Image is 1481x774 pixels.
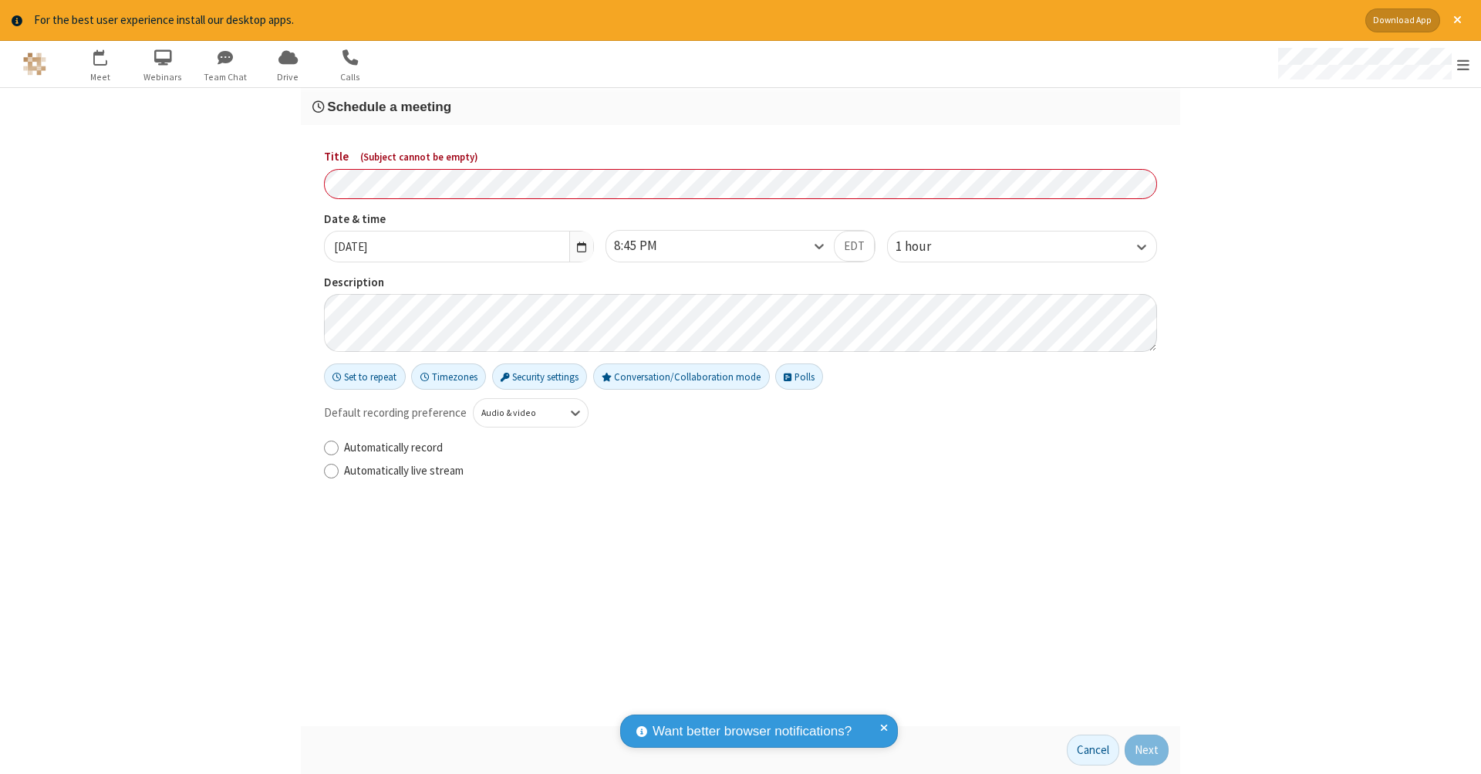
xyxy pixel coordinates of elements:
span: Drive [259,70,317,84]
img: QA Selenium DO NOT DELETE OR CHANGE [23,52,46,76]
span: Calls [322,70,380,84]
label: Automatically live stream [344,462,1157,480]
button: Cancel [1067,735,1119,766]
button: Set to repeat [324,363,406,390]
div: 8:45 PM [614,236,683,256]
span: Meet [72,70,130,84]
label: Date & time [324,211,594,228]
button: Polls [775,363,823,390]
button: Security settings [492,363,588,390]
label: Title [324,148,1157,166]
button: EDT [834,231,875,262]
div: Open menu [1263,41,1481,87]
button: Conversation/Collaboration mode [593,363,770,390]
label: Description [324,274,1157,292]
span: Webinars [134,70,192,84]
div: 1 hour [896,237,957,257]
button: Download App [1365,8,1440,32]
span: Team Chat [197,70,255,84]
button: Logo [5,41,63,87]
div: 7 [104,49,114,61]
div: Audio & video [481,407,555,421]
label: Automatically record [344,439,1157,457]
button: Next [1125,735,1169,766]
span: Schedule a meeting [327,99,451,114]
div: For the best user experience install our desktop apps. [34,12,1354,29]
span: Want better browser notifications? [653,722,852,742]
span: ( Subject cannot be empty ) [360,150,478,164]
button: Timezones [411,363,486,390]
span: Default recording preference [324,404,467,422]
button: Close alert [1446,8,1469,32]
